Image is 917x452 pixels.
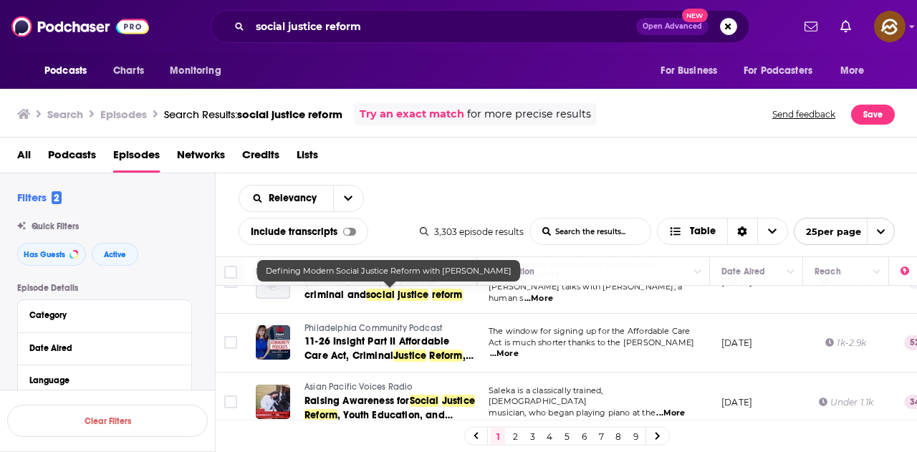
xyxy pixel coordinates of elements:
[643,23,702,30] span: Open Advanced
[393,350,426,362] span: Justice
[164,107,342,121] div: Search Results:
[429,350,462,362] span: Reform
[304,335,475,363] a: 11-26 Insight Part II Affordable Care Act, CriminalJusticeReform, Interfaith
[491,428,505,445] a: 1
[164,107,342,121] a: Search Results:social justice reform
[224,336,237,349] span: Toggle select row
[868,264,885,281] button: Column Actions
[239,185,364,212] h2: Choose List sort
[690,226,716,236] span: Table
[874,11,906,42] span: Logged in as hey85204
[524,293,553,304] span: ...More
[542,428,557,445] a: 4
[44,61,87,81] span: Podcasts
[304,394,475,423] a: Raising Awareness forSocialJusticeReform, Youth Education, and Women’s Rights through Music│1x39
[104,251,126,259] span: Active
[17,191,62,204] h2: Filters
[508,428,522,445] a: 2
[628,428,643,445] a: 9
[239,193,333,203] button: open menu
[304,323,442,333] span: Philadelphia Community Podcast
[815,263,841,280] div: Reach
[489,385,602,407] span: Saleka is a classically trained, [DEMOGRAPHIC_DATA]
[17,283,192,293] p: Episode Details
[160,57,239,85] button: open menu
[17,243,86,266] button: Has Guests
[224,395,237,408] span: Toggle select row
[442,395,475,407] span: Justice
[52,191,62,204] span: 2
[304,409,453,450] span: , Youth Education, and Women’s Rights through Music│1x39
[100,107,147,121] h3: Episodes
[721,396,752,408] p: [DATE]
[266,266,512,276] span: Defining Modern Social Justice Reform with [PERSON_NAME]
[113,61,144,81] span: Charts
[29,339,180,357] button: Date Aired
[577,428,591,445] a: 6
[489,408,656,418] span: musician, who began playing piano at the
[611,428,625,445] a: 8
[794,218,895,245] button: open menu
[304,274,436,301] span: [PERSON_NAME] 17-years of criminal and
[835,14,857,39] a: Show notifications dropdown
[304,322,475,335] a: Philadelphia Community Podcast
[34,57,105,85] button: open menu
[47,107,83,121] h3: Search
[650,57,735,85] button: open menu
[794,221,861,243] span: 25 per page
[560,428,574,445] a: 5
[11,13,149,40] img: Podchaser - Follow, Share and Rate Podcasts
[29,371,180,389] button: Language
[525,428,539,445] a: 3
[825,337,866,349] div: 1k-2.9k
[113,143,160,173] span: Episodes
[177,143,225,173] a: Networks
[92,243,138,266] button: Active
[269,193,322,203] span: Relevancy
[170,61,221,81] span: Monitoring
[830,57,883,85] button: open menu
[32,221,79,231] span: Quick Filters
[851,105,895,125] button: Save
[304,335,449,362] span: 11-26 Insight Part II Affordable Care Act, Criminal
[489,337,694,347] span: Act is much shorter thanks to the [PERSON_NAME]
[7,405,208,437] button: Clear Filters
[242,143,279,173] a: Credits
[721,263,765,280] div: Date Aired
[432,289,463,301] span: reform
[104,57,153,85] a: Charts
[594,428,608,445] a: 7
[29,343,171,353] div: Date Aired
[304,409,337,421] span: Reform
[250,15,636,38] input: Search podcasts, credits, & more...
[490,348,519,360] span: ...More
[304,382,413,392] span: Asian Pacific Voices Radio
[489,326,690,336] span: The window for signing up for the Affordable Care
[840,61,865,81] span: More
[29,310,171,320] div: Category
[304,381,475,394] a: Asian Pacific Voices Radio
[297,143,318,173] a: Lists
[768,103,840,125] button: Send feedback
[799,14,823,39] a: Show notifications dropdown
[734,57,833,85] button: open menu
[333,186,363,211] button: open menu
[17,143,31,173] a: All
[636,18,709,35] button: Open AdvancedNew
[489,282,682,303] span: [PERSON_NAME] talks with [PERSON_NAME], a human s
[420,226,524,237] div: 3,303 episode results
[29,375,171,385] div: Language
[410,395,439,407] span: Social
[657,218,788,245] button: Choose View
[211,10,749,43] div: Search podcasts, credits, & more...
[689,264,706,281] button: Column Actions
[48,143,96,173] a: Podcasts
[304,395,410,407] span: Raising Awareness for
[29,306,180,324] button: Category
[744,61,812,81] span: For Podcasters
[682,9,708,22] span: New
